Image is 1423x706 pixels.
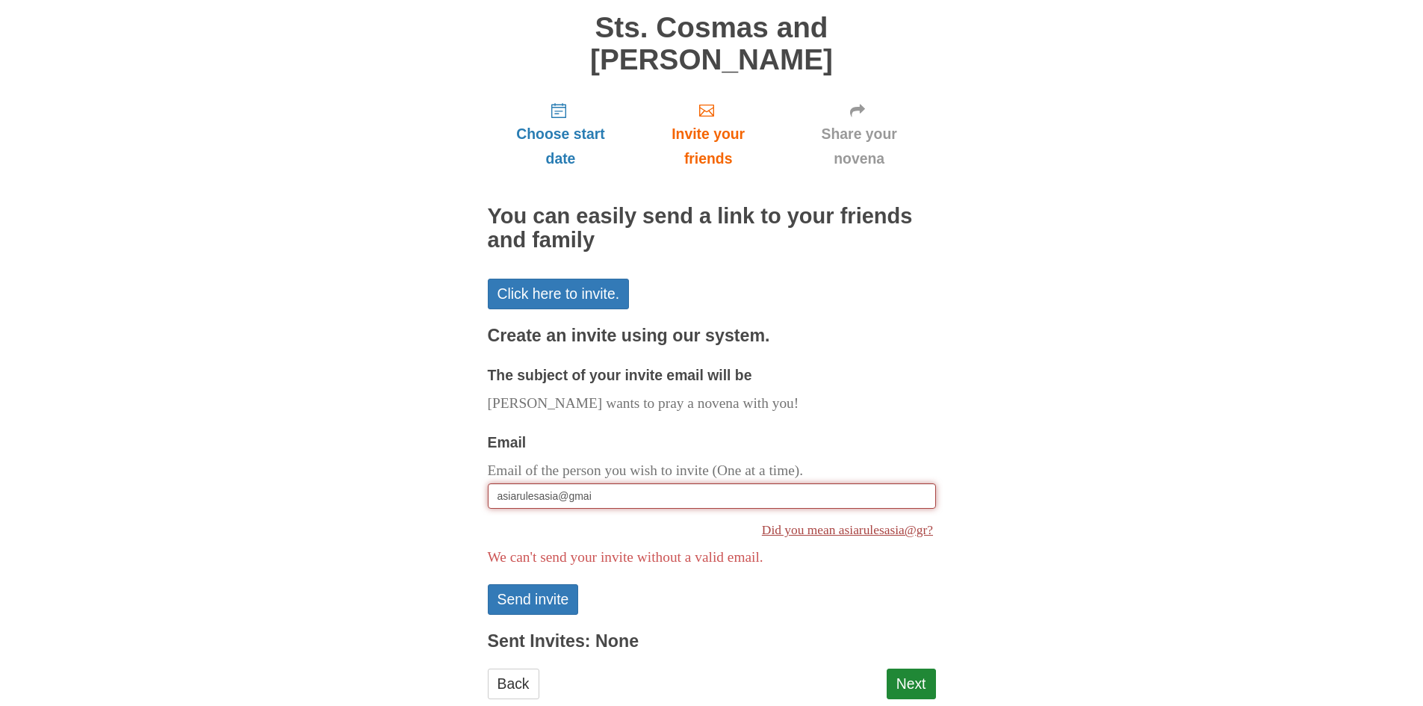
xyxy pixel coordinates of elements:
[798,122,921,171] span: Share your novena
[488,669,539,699] a: Back
[887,669,936,699] a: Next
[488,363,752,388] label: The subject of your invite email will be
[488,205,936,253] h2: You can easily send a link to your friends and family
[633,90,782,179] a: Invite your friends
[488,326,936,346] h3: Create an invite using our system.
[503,122,619,171] span: Choose start date
[488,632,936,651] h3: Sent Invites: None
[488,279,630,309] a: Click here to invite.
[488,12,936,75] h1: Sts. Cosmas and [PERSON_NAME]
[488,483,936,509] input: Email
[488,459,936,483] p: Email of the person you wish to invite (One at a time).
[488,391,936,416] p: [PERSON_NAME] wants to pray a novena with you!
[488,90,634,179] a: Choose start date
[488,584,579,615] button: Send invite
[648,122,767,171] span: Invite your friends
[488,430,527,455] label: Email
[488,515,936,545] a: Did you mean asiarulesasia@gr?
[488,549,763,565] span: We can't send your invite without a valid email.
[783,90,936,179] a: Share your novena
